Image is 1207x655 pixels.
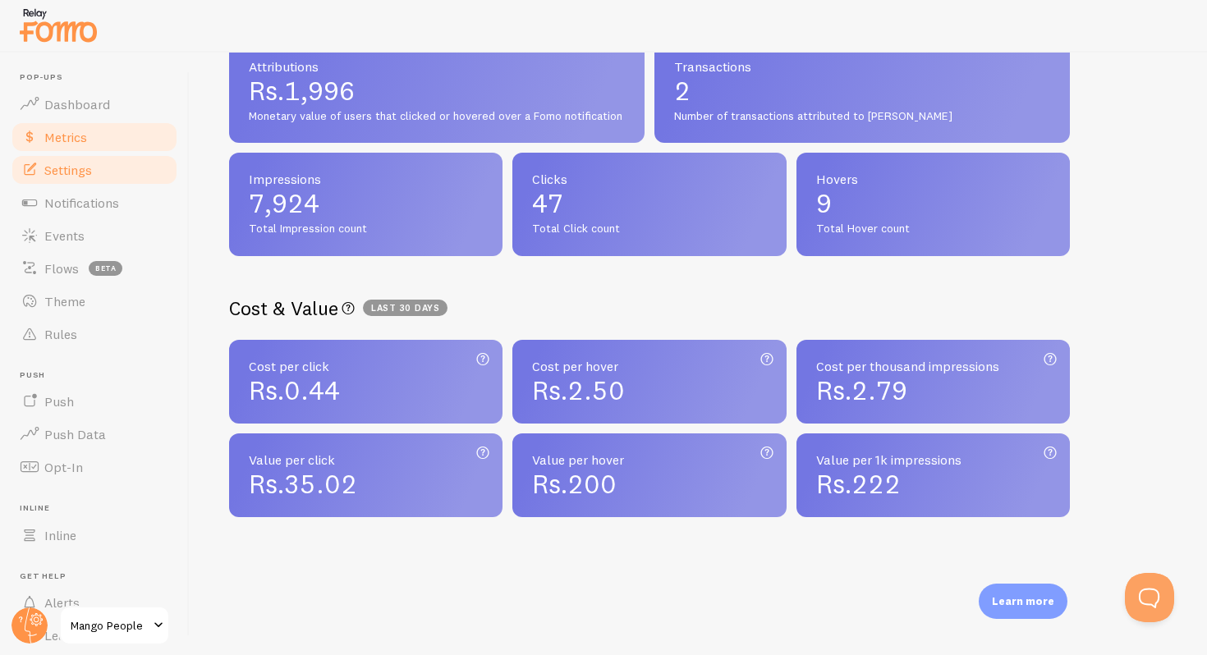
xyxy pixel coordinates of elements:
span: Impressions [249,172,483,186]
a: Alerts [10,586,179,619]
a: Opt-In [10,451,179,483]
span: Theme [44,293,85,309]
p: Learn more [992,593,1054,609]
span: Dashboard [44,96,110,112]
span: Last 30 days [363,300,447,316]
span: Settings [44,162,92,178]
span: Opt-In [44,459,83,475]
span: Value per click [249,453,483,466]
span: Alerts [44,594,80,611]
a: Rules [10,318,179,350]
a: Mango People [59,606,170,645]
span: Rs.0.44 [249,374,340,406]
a: Push Data [10,418,179,451]
img: fomo-relay-logo-orange.svg [17,4,99,46]
span: Rs.1,996 [249,78,625,104]
span: 7,924 [249,190,483,217]
a: Notifications [10,186,179,219]
span: Rs.2.50 [532,374,625,406]
span: Cost per hover [532,360,766,373]
span: Rs.200 [532,468,617,500]
span: 47 [532,190,766,217]
span: Cost per click [249,360,483,373]
a: Inline [10,519,179,552]
span: Value per hover [532,453,766,466]
span: Flows [44,260,79,277]
div: Learn more [979,584,1067,619]
span: Cost per thousand impressions [816,360,1050,373]
span: Push [44,393,74,410]
a: Dashboard [10,88,179,121]
span: Total Click count [532,222,766,236]
span: beta [89,261,122,276]
iframe: Help Scout Beacon - Open [1125,573,1174,622]
span: Transactions [674,60,1050,73]
span: Inline [44,527,76,543]
h2: Cost & Value [229,295,1070,321]
span: 2 [674,78,1050,104]
a: Settings [10,153,179,186]
span: Monetary value of users that clicked or hovered over a Fomo notification [249,109,625,124]
span: Clicks [532,172,766,186]
span: Inline [20,503,179,514]
span: Value per 1k impressions [816,453,1050,466]
span: Rs.2.79 [816,374,907,406]
span: Metrics [44,129,87,145]
a: Flows beta [10,252,179,285]
span: Events [44,227,85,244]
a: Theme [10,285,179,318]
span: Notifications [44,195,119,211]
span: Total Impression count [249,222,483,236]
span: Hovers [816,172,1050,186]
span: Attributions [249,60,625,73]
a: Metrics [10,121,179,153]
span: Get Help [20,571,179,582]
span: Rs.222 [816,468,901,500]
a: Events [10,219,179,252]
span: Push Data [44,426,106,442]
span: Pop-ups [20,72,179,83]
span: Mango People [71,616,149,635]
span: 9 [816,190,1050,217]
span: Number of transactions attributed to [PERSON_NAME] [674,109,1050,124]
a: Push [10,385,179,418]
span: Rs.35.02 [249,468,357,500]
span: Total Hover count [816,222,1050,236]
span: Push [20,370,179,381]
span: Rules [44,326,77,342]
